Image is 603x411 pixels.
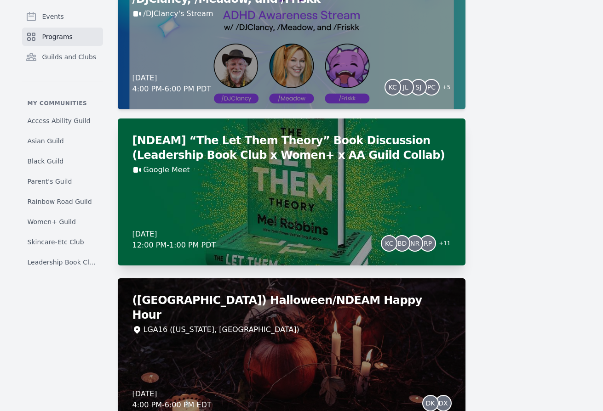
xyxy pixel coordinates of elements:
span: KC [385,240,393,247]
span: Asian Guild [28,136,64,146]
span: Black Guild [28,157,64,166]
a: Programs [22,28,103,46]
h2: ([GEOGRAPHIC_DATA]) Halloween/NDEAM Happy Hour [132,293,451,322]
span: JL [403,84,408,90]
p: My communities [22,100,103,107]
span: RP [424,240,432,247]
a: Skincare-Etc Club [22,234,103,250]
span: KC [389,84,397,90]
span: Parent's Guild [28,177,72,186]
a: Google Meet [144,164,190,175]
a: Access Ability Guild [22,113,103,129]
a: Leadership Book Club [22,254,103,270]
span: Women+ Guild [28,217,76,226]
a: Rainbow Road Guild [22,193,103,210]
span: Rainbow Road Guild [28,197,92,206]
span: NR [410,240,419,247]
span: SJ [415,84,421,90]
a: Asian Guild [22,133,103,149]
div: [DATE] 12:00 PM - 1:00 PM PDT [132,229,216,251]
a: /DJClancy's Stream [144,8,213,19]
a: Parent's Guild [22,173,103,190]
span: Skincare-Etc Club [28,237,84,247]
div: [DATE] 4:00 PM - 6:00 PM EDT [132,388,212,411]
span: PC [427,84,436,90]
span: Leadership Book Club [28,258,98,267]
div: [DATE] 4:00 PM - 6:00 PM PDT [132,73,212,95]
span: Guilds and Clubs [42,52,97,62]
a: Black Guild [22,153,103,169]
span: DX [438,400,448,406]
a: [NDEAM] “The Let Them Theory” Book Discussion (Leadership Book Club x Women+ x AA Guild Collab)Go... [118,118,465,265]
span: BD [397,240,407,247]
span: + 5 [437,82,451,95]
div: LGA16 ([US_STATE], [GEOGRAPHIC_DATA]) [144,324,299,335]
a: Events [22,7,103,26]
a: Guilds and Clubs [22,48,103,66]
h2: [NDEAM] “The Let Them Theory” Book Discussion (Leadership Book Club x Women+ x AA Guild Collab) [132,133,451,163]
span: + 11 [433,238,450,251]
span: Events [42,12,64,21]
span: Programs [42,32,73,41]
span: Access Ability Guild [28,116,91,125]
nav: Sidebar [22,7,103,270]
a: Women+ Guild [22,214,103,230]
span: DK [426,400,435,406]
